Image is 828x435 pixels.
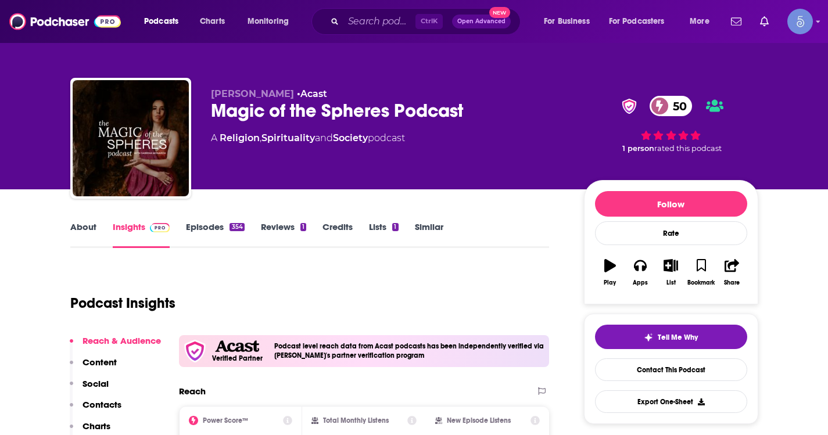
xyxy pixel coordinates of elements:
[595,251,625,293] button: Play
[658,333,698,342] span: Tell Me Why
[83,399,121,410] p: Contacts
[787,9,813,34] button: Show profile menu
[787,9,813,34] span: Logged in as Spiral5-G1
[322,221,353,248] a: Credits
[300,223,306,231] div: 1
[343,12,415,31] input: Search podcasts, credits, & more...
[83,335,161,346] p: Reach & Audience
[323,416,389,425] h2: Total Monthly Listens
[70,294,175,312] h1: Podcast Insights
[457,19,506,24] span: Open Advanced
[150,223,170,232] img: Podchaser Pro
[239,12,304,31] button: open menu
[415,221,443,248] a: Similar
[70,335,161,357] button: Reach & Audience
[724,279,740,286] div: Share
[73,80,189,196] img: Magic of the Spheres Podcast
[690,13,709,30] span: More
[248,13,289,30] span: Monitoring
[83,378,109,389] p: Social
[144,13,178,30] span: Podcasts
[9,10,121,33] img: Podchaser - Follow, Share and Rate Podcasts
[315,132,333,143] span: and
[544,13,590,30] span: For Business
[447,416,511,425] h2: New Episode Listens
[787,9,813,34] img: User Profile
[186,221,244,248] a: Episodes354
[113,221,170,248] a: InsightsPodchaser Pro
[622,144,654,153] span: 1 person
[211,88,294,99] span: [PERSON_NAME]
[70,399,121,420] button: Contacts
[203,416,248,425] h2: Power Score™
[609,13,665,30] span: For Podcasters
[83,420,110,432] p: Charts
[755,12,773,31] a: Show notifications dropdown
[650,96,693,116] a: 50
[595,325,747,349] button: tell me why sparkleTell Me Why
[618,99,640,114] img: verified Badge
[274,342,545,359] h4: Podcast level reach data from Acast podcasts has been independently verified via [PERSON_NAME]'s ...
[595,191,747,217] button: Follow
[369,221,398,248] a: Lists1
[136,12,193,31] button: open menu
[322,8,532,35] div: Search podcasts, credits, & more...
[595,221,747,245] div: Rate
[260,132,261,143] span: ,
[220,132,260,143] a: Religion
[261,221,306,248] a: Reviews1
[70,378,109,400] button: Social
[297,88,327,99] span: •
[192,12,232,31] a: Charts
[661,96,693,116] span: 50
[333,132,368,143] a: Society
[230,223,244,231] div: 354
[654,144,722,153] span: rated this podcast
[601,12,682,31] button: open menu
[215,340,259,353] img: Acast
[584,88,758,160] div: verified Badge50 1 personrated this podcast
[595,390,747,413] button: Export One-Sheet
[184,340,206,362] img: verfied icon
[70,357,117,378] button: Content
[655,251,686,293] button: List
[625,251,655,293] button: Apps
[70,221,96,248] a: About
[604,279,616,286] div: Play
[726,12,746,31] a: Show notifications dropdown
[644,333,653,342] img: tell me why sparkle
[686,251,716,293] button: Bookmark
[392,223,398,231] div: 1
[452,15,511,28] button: Open AdvancedNew
[211,131,405,145] div: A podcast
[687,279,715,286] div: Bookmark
[83,357,117,368] p: Content
[300,88,327,99] a: Acast
[179,386,206,397] h2: Reach
[489,7,510,18] span: New
[536,12,604,31] button: open menu
[212,355,263,362] h5: Verified Partner
[595,358,747,381] a: Contact This Podcast
[716,251,747,293] button: Share
[666,279,676,286] div: List
[261,132,315,143] a: Spirituality
[682,12,724,31] button: open menu
[200,13,225,30] span: Charts
[415,14,443,29] span: Ctrl K
[633,279,648,286] div: Apps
